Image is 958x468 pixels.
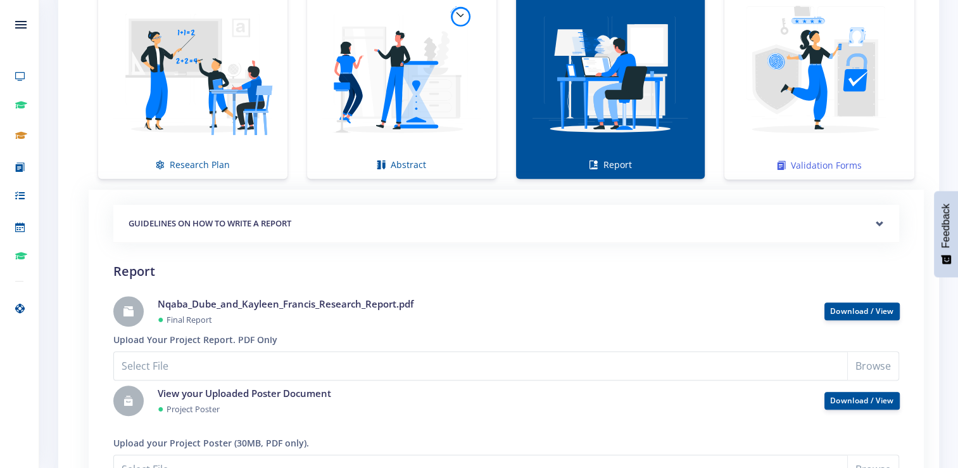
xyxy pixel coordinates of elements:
h4: Nqaba_Dube_and_Kayleen_Francis_Research_Report.pdf [158,297,805,311]
h2: Report [113,262,899,281]
a: View your Uploaded Poster Document [158,387,331,400]
button: Download / View [824,392,900,410]
label: Upload Your Project Report. PDF Only [113,333,277,346]
small: Final Report [167,314,212,325]
span: ● [158,312,164,326]
small: Project Poster [167,403,220,415]
label: Upload your Project Poster (30MB, PDF only). [113,436,309,450]
button: Download / View [824,302,900,320]
a: Download / View [830,306,894,316]
span: ● [158,401,164,415]
span: Feedback [940,204,952,248]
button: Feedback - Show survey [934,191,958,277]
h5: GUIDELINES ON HOW TO WRITE A REPORT [129,218,884,230]
a: Download / View [830,395,894,406]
